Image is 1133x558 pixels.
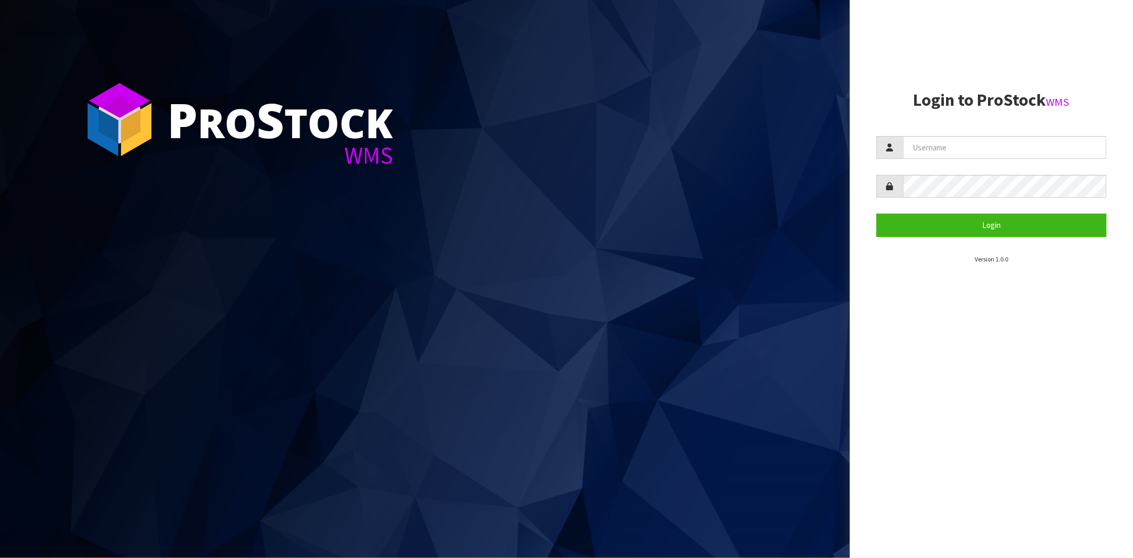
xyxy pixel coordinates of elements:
input: Username [903,136,1106,159]
span: P [167,87,198,152]
button: Login [876,214,1106,236]
span: S [257,87,284,152]
div: WMS [167,143,393,167]
small: Version 1.0.0 [975,255,1008,263]
div: ro tock [167,96,393,143]
h2: Login to ProStock [876,91,1106,109]
img: ProStock Cube [80,80,159,159]
small: WMS [1046,95,1069,109]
